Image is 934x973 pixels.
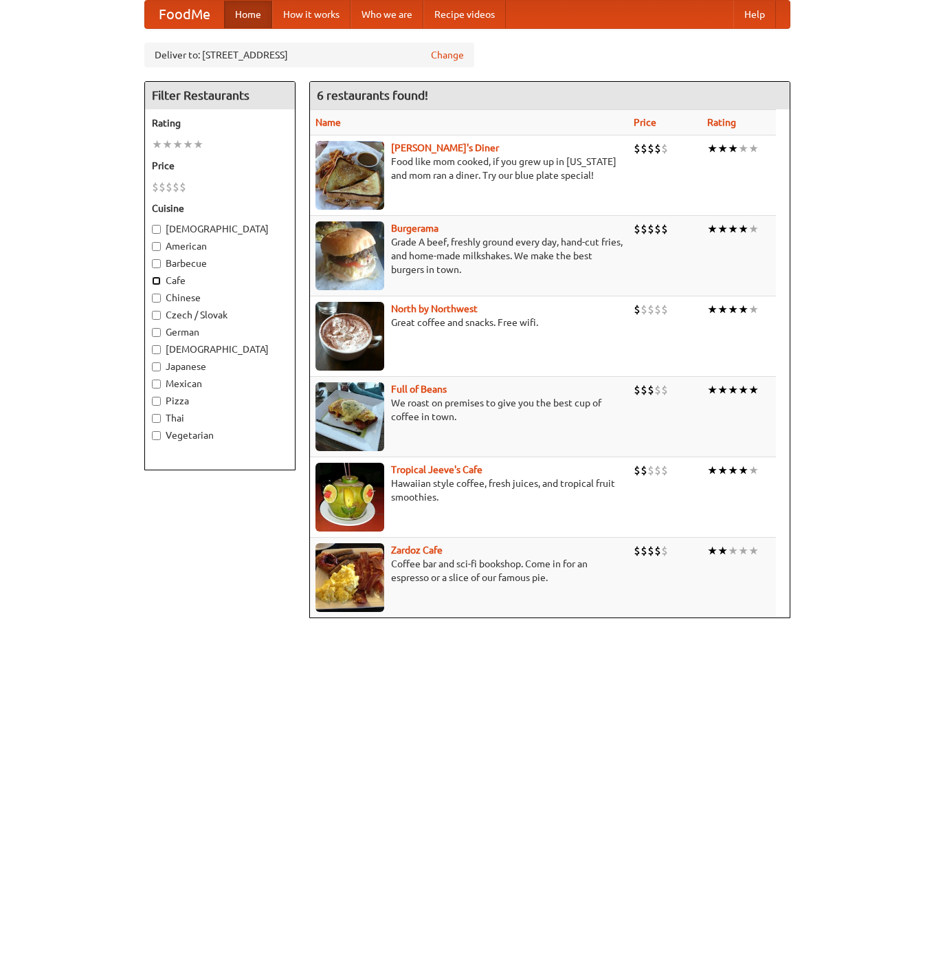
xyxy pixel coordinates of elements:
[152,411,288,425] label: Thai
[748,463,759,478] li: ★
[144,43,474,67] div: Deliver to: [STREET_ADDRESS]
[152,259,161,268] input: Barbecue
[391,384,447,395] a: Full of Beans
[315,117,341,128] a: Name
[634,382,641,397] li: $
[641,382,647,397] li: $
[152,137,162,152] li: ★
[315,382,384,451] img: beans.jpg
[315,557,623,584] p: Coffee bar and sci-fi bookshop. Come in for an espresso or a slice of our famous pie.
[391,545,443,556] a: Zardoz Cafe
[634,463,641,478] li: $
[152,225,161,234] input: [DEMOGRAPHIC_DATA]
[738,302,748,317] li: ★
[152,291,288,305] label: Chinese
[152,345,161,354] input: [DEMOGRAPHIC_DATA]
[634,302,641,317] li: $
[391,142,499,153] a: [PERSON_NAME]'s Diner
[152,201,288,215] h5: Cuisine
[159,179,166,195] li: $
[647,302,654,317] li: $
[351,1,423,28] a: Who we are
[647,382,654,397] li: $
[423,1,506,28] a: Recipe videos
[634,221,641,237] li: $
[152,431,161,440] input: Vegetarian
[738,543,748,558] li: ★
[152,360,288,373] label: Japanese
[661,543,668,558] li: $
[152,414,161,423] input: Thai
[315,141,384,210] img: sallys.jpg
[391,303,478,314] a: North by Northwest
[152,311,161,320] input: Czech / Slovak
[152,179,159,195] li: $
[707,117,736,128] a: Rating
[317,89,428,102] ng-pluralize: 6 restaurants found!
[654,382,661,397] li: $
[152,328,161,337] input: German
[391,223,438,234] a: Burgerama
[315,235,623,276] p: Grade A beef, freshly ground every day, hand-cut fries, and home-made milkshakes. We make the bes...
[431,48,464,62] a: Change
[152,308,288,322] label: Czech / Slovak
[315,543,384,612] img: zardoz.jpg
[748,141,759,156] li: ★
[654,543,661,558] li: $
[315,477,623,504] p: Hawaiian style coffee, fresh juices, and tropical fruit smoothies.
[641,463,647,478] li: $
[162,137,173,152] li: ★
[315,396,623,424] p: We roast on premises to give you the best cup of coffee in town.
[173,137,183,152] li: ★
[152,274,288,287] label: Cafe
[641,302,647,317] li: $
[152,394,288,408] label: Pizza
[152,397,161,406] input: Pizza
[654,141,661,156] li: $
[391,464,482,475] b: Tropical Jeeve's Cafe
[152,428,288,442] label: Vegetarian
[152,242,161,251] input: American
[728,141,738,156] li: ★
[647,463,654,478] li: $
[224,1,272,28] a: Home
[748,543,759,558] li: ★
[152,222,288,236] label: [DEMOGRAPHIC_DATA]
[733,1,776,28] a: Help
[718,543,728,558] li: ★
[315,463,384,532] img: jeeves.jpg
[634,117,656,128] a: Price
[661,463,668,478] li: $
[728,221,738,237] li: ★
[315,302,384,371] img: north.jpg
[748,302,759,317] li: ★
[634,543,641,558] li: $
[152,116,288,130] h5: Rating
[661,302,668,317] li: $
[152,276,161,285] input: Cafe
[173,179,179,195] li: $
[661,382,668,397] li: $
[654,221,661,237] li: $
[183,137,193,152] li: ★
[647,141,654,156] li: $
[707,221,718,237] li: ★
[661,221,668,237] li: $
[152,380,161,389] input: Mexican
[315,221,384,290] img: burgerama.jpg
[654,463,661,478] li: $
[718,382,728,397] li: ★
[718,302,728,317] li: ★
[748,221,759,237] li: ★
[654,302,661,317] li: $
[718,463,728,478] li: ★
[145,82,295,109] h4: Filter Restaurants
[647,221,654,237] li: $
[718,221,728,237] li: ★
[152,362,161,371] input: Japanese
[152,294,161,303] input: Chinese
[641,543,647,558] li: $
